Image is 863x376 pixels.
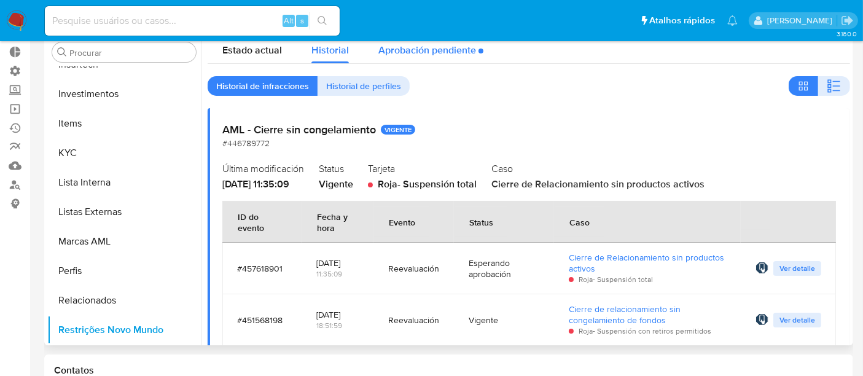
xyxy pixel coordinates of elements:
[727,15,738,26] a: Notificações
[841,14,854,27] a: Sair
[47,286,201,315] button: Relacionados
[45,13,340,29] input: Pesquise usuários ou casos...
[69,47,191,58] input: Procurar
[300,15,304,26] span: s
[47,315,201,345] button: Restrições Novo Mundo
[47,168,201,197] button: Lista Interna
[47,227,201,256] button: Marcas AML
[47,256,201,286] button: Perfis
[47,79,201,109] button: Investimentos
[47,138,201,168] button: KYC
[284,15,294,26] span: Alt
[310,12,335,29] button: search-icon
[47,197,201,227] button: Listas Externas
[649,14,715,27] span: Atalhos rápidos
[837,29,857,39] span: 3.160.0
[767,15,837,26] p: alexandra.macedo@mercadolivre.com
[47,109,201,138] button: Items
[57,47,67,57] button: Procurar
